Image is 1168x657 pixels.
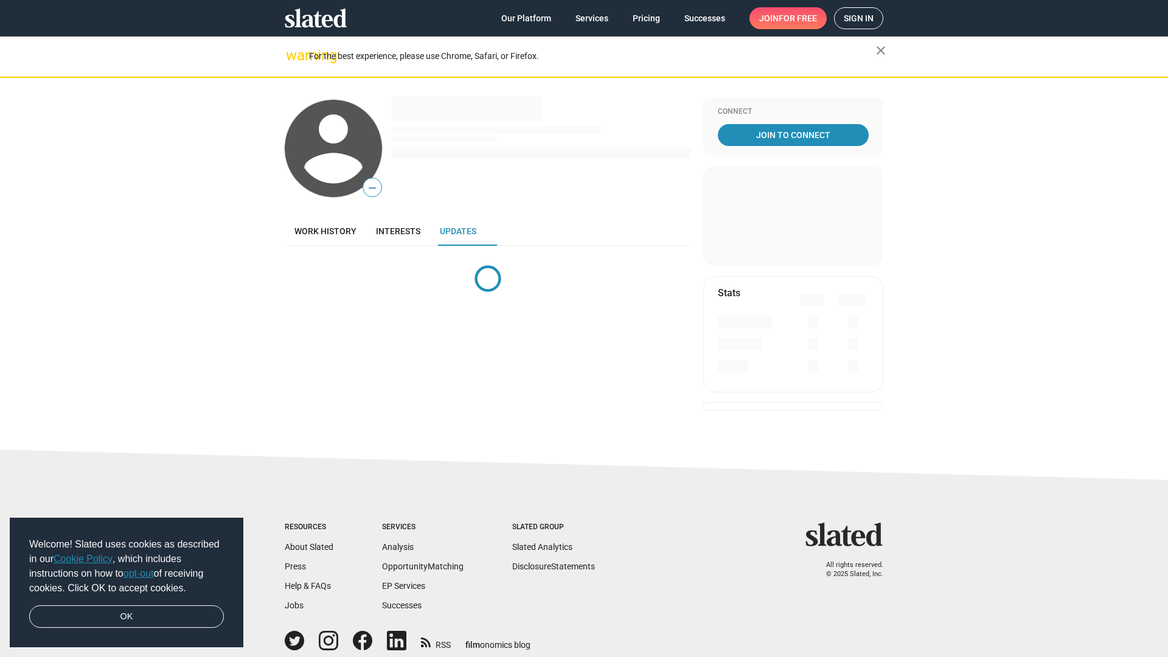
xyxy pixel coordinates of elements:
a: Successes [675,7,735,29]
a: Join To Connect [718,124,869,146]
a: filmonomics blog [465,630,530,651]
a: Slated Analytics [512,542,572,552]
span: film [465,640,480,650]
span: Interests [376,226,420,236]
div: Slated Group [512,523,595,532]
span: Our Platform [501,7,551,29]
a: RSS [421,632,451,651]
a: Help & FAQs [285,581,331,591]
a: Sign in [834,7,883,29]
span: for free [779,7,817,29]
a: Pricing [623,7,670,29]
span: Work history [294,226,356,236]
span: Pricing [633,7,660,29]
a: Work history [285,217,366,246]
p: All rights reserved. © 2025 Slated, Inc. [813,561,883,579]
div: Connect [718,107,869,117]
a: Jobs [285,600,304,610]
a: Services [566,7,618,29]
a: opt-out [123,568,154,579]
a: EP Services [382,581,425,591]
a: Updates [430,217,486,246]
a: Interests [366,217,430,246]
div: For the best experience, please use Chrome, Safari, or Firefox. [309,48,876,64]
div: Services [382,523,464,532]
mat-icon: warning [286,48,301,63]
a: Press [285,561,306,571]
a: Analysis [382,542,414,552]
span: Welcome! Slated uses cookies as described in our , which includes instructions on how to of recei... [29,537,224,596]
div: cookieconsent [10,518,243,648]
mat-icon: close [874,43,888,58]
span: Join [759,7,817,29]
div: Resources [285,523,333,532]
a: Our Platform [492,7,561,29]
span: Sign in [844,8,874,29]
span: Join To Connect [720,124,866,146]
a: OpportunityMatching [382,561,464,571]
mat-card-title: Stats [718,287,740,299]
a: DisclosureStatements [512,561,595,571]
a: About Slated [285,542,333,552]
a: Joinfor free [749,7,827,29]
span: Successes [684,7,725,29]
span: Updates [440,226,476,236]
a: Successes [382,600,422,610]
span: Services [575,7,608,29]
span: — [363,180,381,196]
a: dismiss cookie message [29,605,224,628]
a: Cookie Policy [54,554,113,564]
